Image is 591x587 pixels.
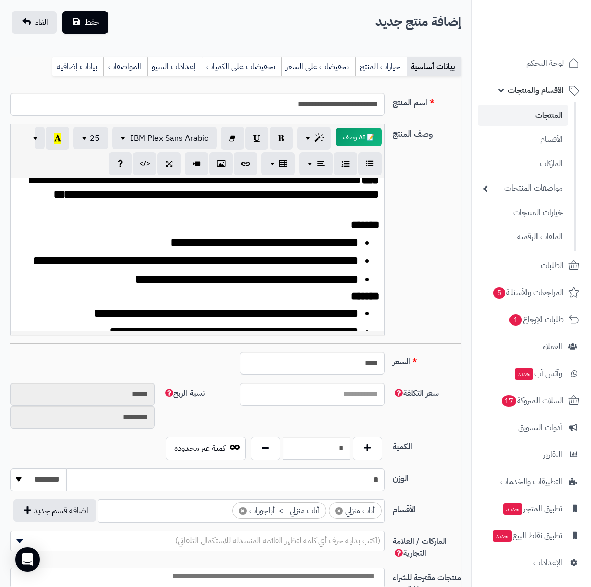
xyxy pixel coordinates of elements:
[163,387,205,399] span: نسبة الربح
[389,93,465,109] label: اسم المنتج
[389,352,465,368] label: السعر
[500,474,562,489] span: التطبيقات والخدمات
[15,547,40,572] div: Open Intercom Messenger
[518,420,562,435] span: أدوات التسويق
[103,57,147,77] a: المواصفات
[478,415,585,440] a: أدوات التسويق
[478,361,585,386] a: وآتس آبجديد
[478,202,568,224] a: خيارات المنتجات
[522,28,581,49] img: logo-2.png
[90,132,100,144] span: 25
[478,550,585,575] a: الإعدادات
[478,469,585,494] a: التطبيقات والخدمات
[526,56,564,70] span: لوحة التحكم
[389,468,465,485] label: الوزن
[35,16,48,29] span: الغاء
[543,339,562,354] span: العملاء
[112,127,217,149] button: IBM Plex Sans Arabic
[478,388,585,413] a: السلات المتروكة17
[202,57,281,77] a: تخفيضات على الكميات
[478,105,568,126] a: المنتجات
[478,523,585,548] a: تطبيق نقاط البيعجديد
[389,124,465,140] label: وصف المنتج
[73,127,108,149] button: 25
[13,499,96,522] button: اضافة قسم جديد
[478,334,585,359] a: العملاء
[329,502,382,519] li: أثاث منزلي
[478,253,585,278] a: الطلبات
[335,507,343,515] span: ×
[508,312,564,327] span: طلبات الإرجاع
[508,83,564,97] span: الأقسام والمنتجات
[389,499,465,516] label: الأقسام
[502,395,516,407] span: 17
[478,51,585,75] a: لوحة التحكم
[541,258,564,273] span: الطلبات
[393,387,439,399] span: سعر التكلفة
[407,57,461,77] a: بيانات أساسية
[501,393,564,408] span: السلات المتروكة
[478,226,568,248] a: الملفات الرقمية
[375,12,461,33] h2: إضافة منتج جديد
[85,16,100,29] span: حفظ
[503,503,522,515] span: جديد
[533,555,562,570] span: الإعدادات
[355,57,407,77] a: خيارات المنتج
[239,507,247,515] span: ×
[478,128,568,150] a: الأقسام
[52,57,103,77] a: بيانات إضافية
[502,501,562,516] span: تطبيق المتجر
[492,285,564,300] span: المراجعات والأسئلة
[509,314,522,326] span: 1
[389,437,465,453] label: الكمية
[478,280,585,305] a: المراجعات والأسئلة5
[514,366,562,381] span: وآتس آب
[493,287,505,299] span: 5
[281,57,355,77] a: تخفيضات على السعر
[515,368,533,380] span: جديد
[478,496,585,521] a: تطبيق المتجرجديد
[232,502,326,519] li: أثاث منزلي > أباجورات
[543,447,562,462] span: التقارير
[478,307,585,332] a: طلبات الإرجاع1
[175,535,380,547] span: (اكتب بداية حرف أي كلمة لتظهر القائمة المنسدلة للاستكمال التلقائي)
[478,177,568,199] a: مواصفات المنتجات
[493,530,512,542] span: جديد
[147,57,202,77] a: إعدادات السيو
[336,128,382,146] button: 📝 AI وصف
[478,442,585,467] a: التقارير
[478,153,568,175] a: الماركات
[62,11,108,34] button: حفظ
[393,535,447,559] span: الماركات / العلامة التجارية
[12,11,57,34] a: الغاء
[130,132,208,144] span: IBM Plex Sans Arabic
[492,528,562,543] span: تطبيق نقاط البيع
